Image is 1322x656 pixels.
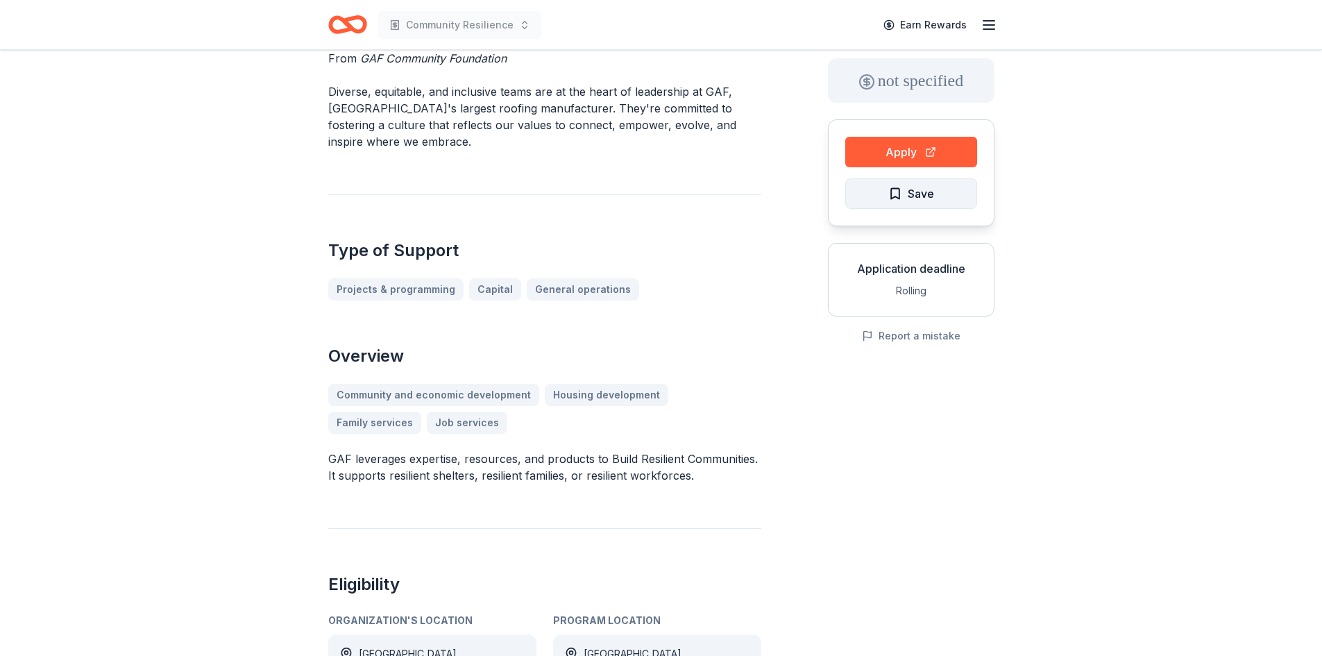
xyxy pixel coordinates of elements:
[378,11,541,39] button: Community Resilience
[845,137,977,167] button: Apply
[328,239,761,262] h2: Type of Support
[328,83,761,150] p: Diverse, equitable, and inclusive teams are at the heart of leadership at GAF, [GEOGRAPHIC_DATA]'...
[328,50,761,67] div: From
[553,612,761,629] div: Program Location
[908,185,934,203] span: Save
[328,345,761,367] h2: Overview
[828,58,994,103] div: not specified
[845,178,977,209] button: Save
[328,278,464,301] a: Projects & programming
[840,283,983,299] div: Rolling
[328,573,761,596] h2: Eligibility
[328,451,761,484] p: GAF leverages expertise, resources, and products to Build Resilient Communities. It supports resi...
[328,8,367,41] a: Home
[862,328,960,344] button: Report a mistake
[469,278,521,301] a: Capital
[875,12,975,37] a: Earn Rewards
[406,17,514,33] span: Community Resilience
[360,51,507,65] span: GAF Community Foundation
[840,260,983,277] div: Application deadline
[328,612,536,629] div: Organization's Location
[527,278,639,301] a: General operations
